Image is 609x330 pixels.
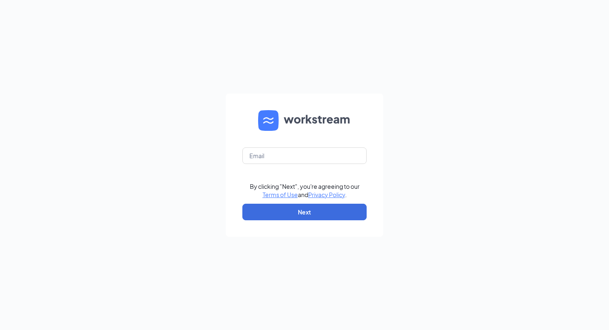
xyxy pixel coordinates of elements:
a: Privacy Policy [308,191,345,198]
input: Email [242,147,367,164]
a: Terms of Use [263,191,298,198]
div: By clicking "Next", you're agreeing to our and . [250,182,360,199]
img: WS logo and Workstream text [258,110,351,131]
button: Next [242,204,367,220]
